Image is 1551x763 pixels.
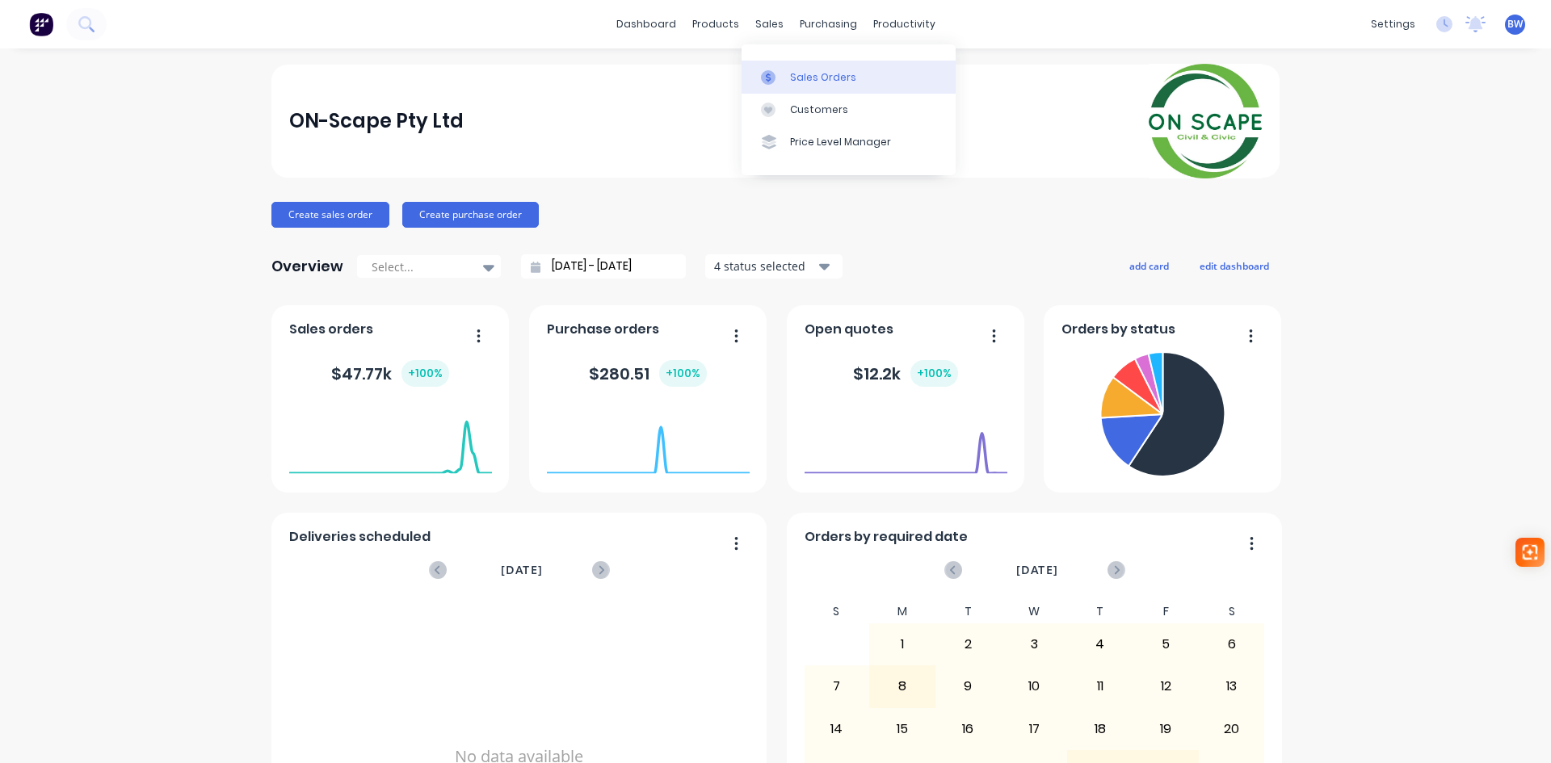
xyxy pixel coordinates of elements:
div: S [804,600,870,623]
button: Create purchase order [402,202,539,228]
div: + 100 % [401,360,449,387]
div: 7 [805,666,869,706]
div: 19 [1133,709,1198,749]
div: productivity [865,12,944,36]
div: + 100 % [659,360,707,387]
div: M [869,600,935,623]
a: Sales Orders [742,61,956,93]
span: Orders by status [1061,320,1175,339]
div: Price Level Manager [790,135,891,149]
div: 9 [936,666,1001,706]
span: Sales orders [289,320,373,339]
div: 14 [805,709,869,749]
div: Sales Orders [790,70,856,85]
div: S [1199,600,1265,623]
div: 2 [936,624,1001,664]
a: Customers [742,94,956,126]
span: Purchase orders [547,320,659,339]
div: 18 [1068,709,1133,749]
div: 11 [1068,666,1133,706]
div: 12 [1133,666,1198,706]
div: ON-Scape Pty Ltd [289,105,464,137]
div: T [935,600,1002,623]
div: 17 [1002,709,1066,749]
div: 4 [1068,624,1133,664]
span: BW [1507,17,1523,31]
div: F [1133,600,1199,623]
a: dashboard [608,12,684,36]
button: Create sales order [271,202,389,228]
div: $ 280.51 [589,360,707,387]
span: Open quotes [805,320,893,339]
div: $ 47.77k [331,360,449,387]
div: + 100 % [910,360,958,387]
span: Deliveries scheduled [289,527,431,547]
div: 16 [936,709,1001,749]
div: 10 [1002,666,1066,706]
div: 6 [1200,624,1264,664]
div: purchasing [792,12,865,36]
button: edit dashboard [1189,255,1280,276]
div: 13 [1200,666,1264,706]
img: Factory [29,12,53,36]
button: add card [1119,255,1179,276]
div: 1 [870,624,935,664]
div: Overview [271,250,343,283]
div: 15 [870,709,935,749]
div: $ 12.2k [853,360,958,387]
div: T [1067,600,1133,623]
div: 5 [1133,624,1198,664]
div: sales [747,12,792,36]
div: products [684,12,747,36]
div: W [1001,600,1067,623]
span: [DATE] [501,561,543,579]
div: 20 [1200,709,1264,749]
div: 8 [870,666,935,706]
a: Price Level Manager [742,126,956,158]
div: 3 [1002,624,1066,664]
div: Customers [790,103,848,117]
img: ON-Scape Pty Ltd [1149,64,1262,178]
button: 4 status selected [705,254,843,279]
div: settings [1363,12,1423,36]
span: [DATE] [1016,561,1058,579]
div: 4 status selected [714,258,816,275]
